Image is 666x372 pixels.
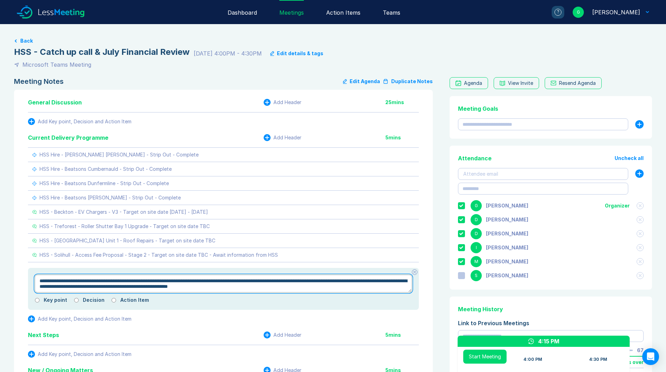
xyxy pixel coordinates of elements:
[273,100,301,105] div: Add Header
[40,152,199,158] div: HSS Hire - [PERSON_NAME] [PERSON_NAME] - Strip Out - Complete
[20,38,33,44] button: Back
[589,357,607,362] div: 4:30 PM
[605,203,630,209] div: Organizer
[637,348,644,353] div: 67
[385,100,419,105] div: 25 mins
[458,154,492,162] div: Attendance
[83,297,105,303] label: Decision
[385,332,419,338] div: 5 mins
[28,315,131,322] button: Add Key point, Decision and Action Item
[273,332,301,338] div: Add Header
[545,77,602,89] button: Resend Agenda
[22,60,91,69] div: Microsoft Teams Meeting
[40,166,172,172] div: HSS Hire - Beatsons Cumbernauld - Strip Out - Complete
[486,259,528,264] div: Matthew Cooper
[28,98,82,107] div: General Discussion
[40,195,181,200] div: HSS Hire - Beatsons [PERSON_NAME] - Strip Out - Complete
[471,200,482,211] div: G
[458,104,644,113] div: Meeting Goals
[494,77,539,89] button: View Invite
[14,38,652,44] a: Back
[40,224,210,229] div: HSS - Treforest - Roller Shutter Bay 1 Upgrade - Target on site date TBC
[264,331,301,338] button: Add Header
[458,319,644,327] div: Link to Previous Meetings
[273,135,301,140] div: Add Header
[471,242,482,253] div: I
[615,155,644,161] button: Uncheck all
[38,119,131,124] div: Add Key point, Decision and Action Item
[508,80,533,86] div: View Invite
[38,351,131,357] div: Add Key point, Decision and Action Item
[40,238,215,243] div: HSS - [GEOGRAPHIC_DATA] Unit 1 - Roof Repairs - Target on site date TBC
[471,214,482,225] div: D
[543,6,564,19] a: ?
[464,80,482,86] div: Agenda
[270,51,323,56] button: Edit details & tags
[592,8,640,16] div: Gemma White
[343,77,380,86] button: Edit Agenda
[450,77,488,89] a: Agenda
[194,49,262,58] div: [DATE] 4:00PM - 4:30PM
[573,7,584,18] div: G
[538,337,559,345] div: 4:15 PM
[463,350,507,364] button: Start Meeting
[44,297,67,303] label: Key point
[383,77,433,86] button: Duplicate Notes
[458,305,644,313] div: Meeting History
[40,209,208,215] div: HSS - Beckton - EV Chargers - V3 - Target on site date [DATE] - [DATE]
[38,316,131,322] div: Add Key point, Decision and Action Item
[28,351,131,358] button: Add Key point, Decision and Action Item
[486,217,528,223] div: Danny Sisson
[277,51,323,56] div: Edit details & tags
[559,80,596,86] div: Resend Agenda
[40,181,169,186] div: HSS Hire - Beatsons Dunfermline - Strip Out - Complete
[28,133,108,142] div: Current Delivery Programme
[486,245,528,250] div: Iain Parnell
[554,9,561,16] div: ?
[385,135,419,140] div: 5 mins
[486,231,528,236] div: Debbie Coburn
[471,270,482,281] div: S
[28,118,131,125] button: Add Key point, Decision and Action Item
[486,273,528,278] div: Sandra Ulaszewski
[14,77,64,86] div: Meeting Notes
[264,99,301,106] button: Add Header
[642,348,659,365] div: Open Intercom Messenger
[120,297,149,303] label: Action Item
[486,203,528,209] div: Gemma White
[471,228,482,239] div: D
[523,357,542,362] div: 4:00 PM
[264,134,301,141] button: Add Header
[14,46,189,58] div: HSS - Catch up call & July Financial Review
[471,256,482,267] div: M
[28,331,59,339] div: Next Steps
[40,252,278,258] div: HSS - Solihull - Access Fee Proposal - Stage 2 - Target on site date TBC - Await information from...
